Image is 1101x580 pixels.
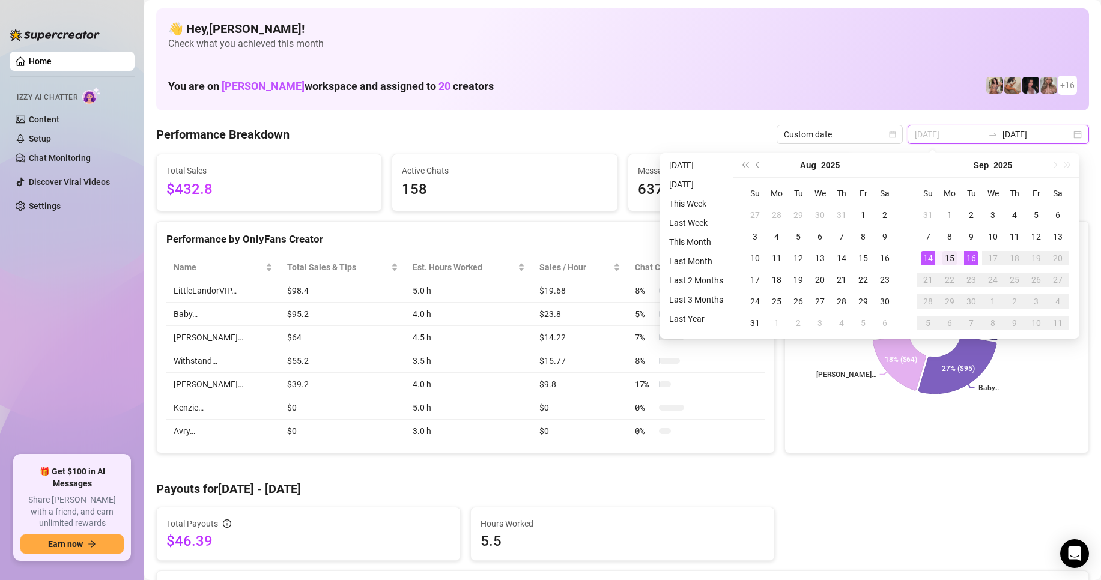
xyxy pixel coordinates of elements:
[834,229,849,244] div: 7
[1051,229,1065,244] div: 13
[942,273,957,287] div: 22
[481,517,765,530] span: Hours Worked
[769,208,784,222] div: 28
[986,316,1000,330] div: 8
[964,316,978,330] div: 7
[856,273,870,287] div: 22
[986,251,1000,265] div: 17
[769,316,784,330] div: 1
[748,273,762,287] div: 17
[986,208,1000,222] div: 3
[766,312,787,334] td: 2025-09-01
[1029,273,1043,287] div: 26
[809,247,831,269] td: 2025-08-13
[921,229,935,244] div: 7
[280,349,405,373] td: $55.2
[29,56,52,66] a: Home
[874,183,896,204] th: Sa
[834,208,849,222] div: 31
[1060,539,1089,568] div: Open Intercom Messenger
[986,229,1000,244] div: 10
[960,183,982,204] th: Tu
[791,251,805,265] div: 12
[852,183,874,204] th: Fr
[939,226,960,247] td: 2025-09-08
[744,183,766,204] th: Su
[166,256,280,279] th: Name
[784,125,896,143] span: Custom date
[1051,273,1065,287] div: 27
[10,29,100,41] img: logo-BBDzfeDw.svg
[744,312,766,334] td: 2025-08-31
[20,466,124,489] span: 🎁 Get $100 in AI Messages
[917,291,939,312] td: 2025-09-28
[831,226,852,247] td: 2025-08-07
[769,251,784,265] div: 11
[166,396,280,420] td: Kenzie…
[1029,316,1043,330] div: 10
[1051,294,1065,309] div: 4
[635,284,654,297] span: 8 %
[748,208,762,222] div: 27
[917,247,939,269] td: 2025-09-14
[787,247,809,269] td: 2025-08-12
[986,77,1003,94] img: Avry (@avryjennervip)
[1002,128,1071,141] input: End date
[532,303,628,326] td: $23.8
[939,247,960,269] td: 2025-09-15
[20,534,124,554] button: Earn nowarrow-right
[942,316,957,330] div: 6
[29,134,51,143] a: Setup
[1025,291,1047,312] td: 2025-10-03
[664,158,728,172] li: [DATE]
[481,531,765,551] span: 5.5
[405,326,532,349] td: 4.5 h
[166,517,218,530] span: Total Payouts
[1025,226,1047,247] td: 2025-09-12
[1004,269,1025,291] td: 2025-09-25
[168,20,1077,37] h4: 👋 Hey, [PERSON_NAME] !
[1004,312,1025,334] td: 2025-10-09
[638,164,843,177] span: Messages Sent
[280,326,405,349] td: $64
[166,420,280,443] td: Avry…
[982,269,1004,291] td: 2025-09-24
[1007,273,1022,287] div: 25
[852,204,874,226] td: 2025-08-01
[874,291,896,312] td: 2025-08-30
[852,247,874,269] td: 2025-08-15
[1004,77,1021,94] img: Kayla (@kaylathaylababy)
[532,373,628,396] td: $9.8
[1051,316,1065,330] div: 11
[915,128,983,141] input: Start date
[964,229,978,244] div: 9
[766,269,787,291] td: 2025-08-18
[166,326,280,349] td: [PERSON_NAME]…
[405,373,532,396] td: 4.0 h
[766,204,787,226] td: 2025-07-28
[852,291,874,312] td: 2025-08-29
[438,80,450,92] span: 20
[878,273,892,287] div: 23
[791,316,805,330] div: 2
[156,480,1089,497] h4: Payouts for [DATE] - [DATE]
[917,183,939,204] th: Su
[1004,183,1025,204] th: Th
[20,494,124,530] span: Share [PERSON_NAME] with a friend, and earn unlimited rewards
[1047,204,1069,226] td: 2025-09-06
[532,279,628,303] td: $19.68
[856,251,870,265] div: 15
[635,331,654,344] span: 7 %
[744,291,766,312] td: 2025-08-24
[921,273,935,287] div: 21
[787,226,809,247] td: 2025-08-05
[939,269,960,291] td: 2025-09-22
[856,316,870,330] div: 5
[1025,269,1047,291] td: 2025-09-26
[532,396,628,420] td: $0
[1022,77,1039,94] img: Baby (@babyyyybellaa)
[986,294,1000,309] div: 1
[744,226,766,247] td: 2025-08-03
[638,178,843,201] span: 637
[280,303,405,326] td: $95.2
